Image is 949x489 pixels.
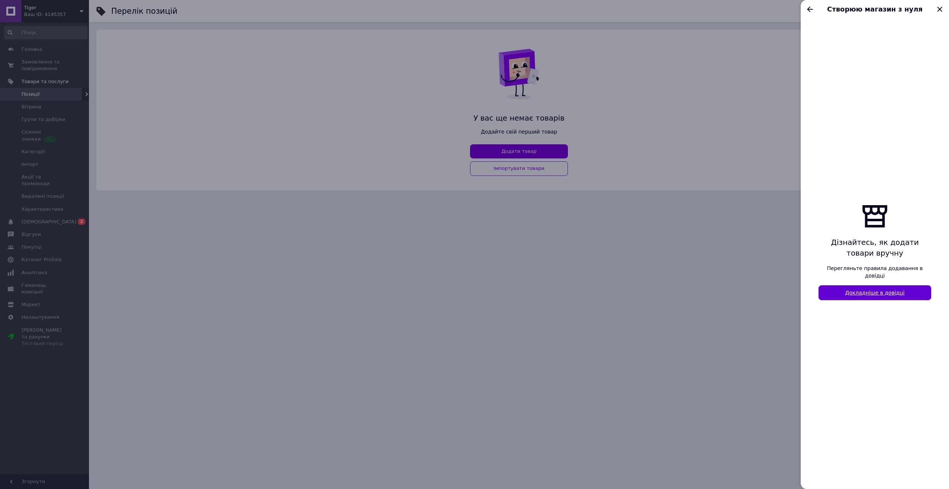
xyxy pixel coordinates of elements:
a: Докладніше в довідці [819,285,931,300]
span: Дізнайтесь, як додати товари вручну [819,237,931,258]
button: Назад [804,3,816,16]
button: Закрыть [933,3,946,16]
span: Створюю магазин з нуля [816,4,933,14]
span: Перегляньте правила додавання в довідці [819,265,931,279]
